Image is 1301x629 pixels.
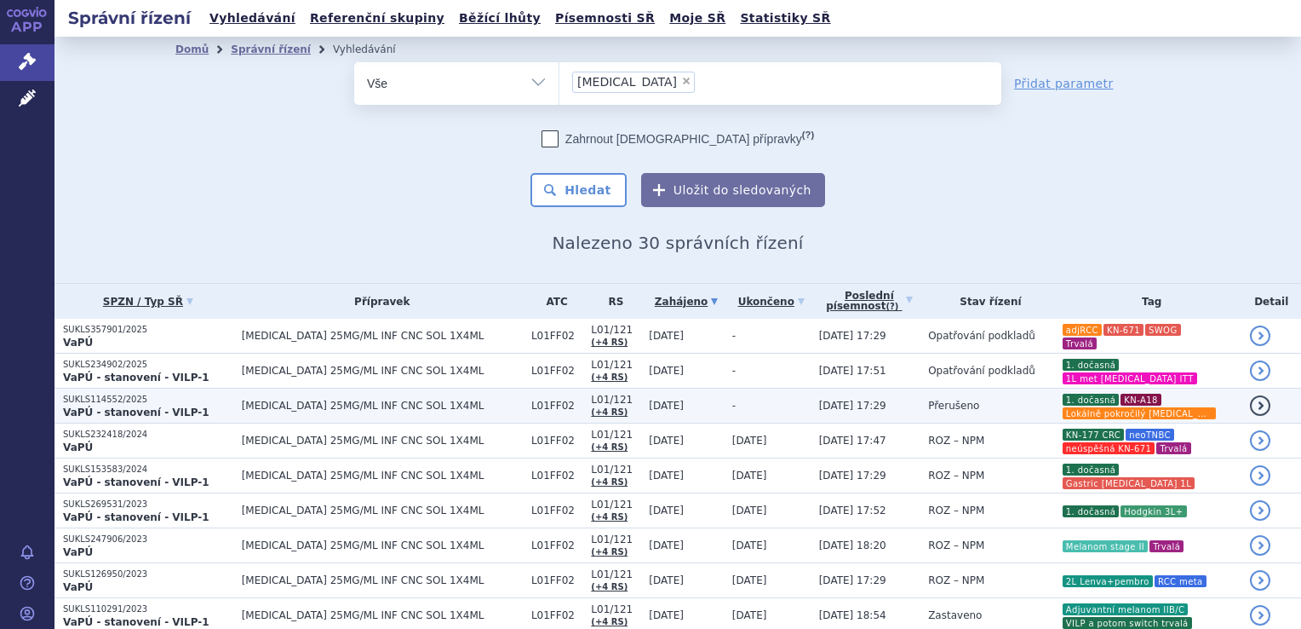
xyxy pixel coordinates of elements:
input: [MEDICAL_DATA] [700,71,709,92]
span: [DATE] [649,470,684,482]
a: Statistiky SŘ [735,7,835,30]
a: Běžící lhůty [454,7,546,30]
button: Uložit do sledovaných [641,173,825,207]
span: L01/121 [591,429,640,441]
p: SUKLS126950/2023 [63,568,233,580]
th: Tag [1053,284,1242,319]
a: (+4 RS) [591,512,628,522]
a: (+4 RS) [591,617,628,626]
a: Moje SŘ [664,7,731,30]
span: L01/121 [591,324,640,336]
p: SUKLS234902/2025 [63,359,233,371]
th: RS [582,284,640,319]
a: (+4 RS) [591,477,628,487]
span: [DATE] [732,470,767,482]
i: 1. dočasná [1063,394,1120,406]
strong: VaPÚ - stanovení - VILP-1 [63,616,209,628]
a: Písemnosti SŘ [550,7,660,30]
a: Vyhledávání [204,7,301,30]
span: - [732,400,736,412]
span: × [681,76,691,86]
i: Trvalá [1156,442,1190,454]
span: Nalezeno 30 správních řízení [552,233,803,253]
strong: VaPÚ [63,337,93,349]
i: Melanom stage II [1063,540,1148,552]
a: detail [1250,535,1270,556]
span: Opatřování podkladů [928,330,1035,342]
span: - [732,330,736,342]
i: neúspěšná KN-671 [1063,442,1155,454]
span: [MEDICAL_DATA] 25MG/ML INF CNC SOL 1X4ML [242,435,523,447]
a: Správní řízení [231,43,311,55]
span: L01FF02 [531,330,582,342]
span: - [732,365,736,377]
strong: VaPÚ - stanovení - VILP-1 [63,476,209,488]
i: Hodgkin 3L+ [1120,505,1186,517]
p: SUKLS114552/2025 [63,394,233,406]
span: Zastaveno [928,609,982,621]
span: [DATE] [649,609,684,621]
span: [DATE] 17:51 [819,365,886,377]
i: Lokálně pokročilý [MEDICAL_DATA] [1063,407,1216,419]
p: SUKLS153583/2024 [63,464,233,476]
span: L01/121 [591,464,640,476]
p: SUKLS110291/2023 [63,603,233,615]
i: Gastric [MEDICAL_DATA] 1L [1063,477,1195,489]
a: detail [1250,361,1270,381]
a: detail [1250,430,1270,451]
i: SWOG [1145,324,1180,336]
th: Detail [1241,284,1301,319]
span: [MEDICAL_DATA] 25MG/ML INF CNC SOL 1X4ML [242,400,523,412]
span: L01FF02 [531,400,582,412]
th: Přípravek [233,284,523,319]
span: Opatřování podkladů [928,365,1035,377]
span: [DATE] 17:29 [819,574,886,586]
span: [MEDICAL_DATA] [577,76,677,88]
span: [MEDICAL_DATA] 25MG/ML INF CNC SOL 1X4ML [242,330,523,342]
i: KN-177 CRC [1063,429,1124,441]
i: VILP a potom switch trvalá [1063,617,1192,629]
span: [DATE] [649,400,684,412]
i: 1. dočasná [1063,505,1120,517]
span: L01/121 [591,499,640,511]
span: [DATE] 17:29 [819,400,886,412]
i: Trvalá [1149,540,1184,552]
p: SUKLS232418/2024 [63,429,233,441]
h2: Správní řízení [54,6,204,30]
i: 2L Lenva+pembro [1063,575,1153,587]
span: [MEDICAL_DATA] 25MG/ML INF CNC SOL 1X4ML [242,470,523,482]
a: detail [1250,605,1270,626]
span: [DATE] [649,435,684,447]
a: Ukončeno [732,290,811,314]
th: Stav řízení [920,284,1053,319]
span: L01FF02 [531,540,582,551]
span: ROZ – NPM [928,470,984,482]
span: ROZ – NPM [928,435,984,447]
span: L01/121 [591,534,640,545]
strong: VaPÚ - stanovení - VILP-1 [63,372,209,384]
th: ATC [523,284,582,319]
a: detail [1250,395,1270,416]
label: Zahrnout [DEMOGRAPHIC_DATA] přípravky [542,130,814,147]
span: L01FF02 [531,609,582,621]
li: Vyhledávání [333,37,418,62]
a: detail [1250,465,1270,486]
a: (+4 RS) [591,442,628,452]
span: [DATE] [649,365,684,377]
span: ROZ – NPM [928,505,984,516]
span: [MEDICAL_DATA] 25MG/ML INF CNC SOL 1X4ML [242,505,523,516]
span: Přerušeno [928,400,979,412]
span: L01FF02 [531,435,582,447]
a: detail [1250,326,1270,346]
p: SUKLS269531/2023 [63,499,233,511]
span: [DATE] [732,574,767,586]
i: KN-671 [1103,324,1143,336]
a: Zahájeno [649,290,724,314]
button: Hledat [530,173,627,207]
i: RCC meta [1155,575,1206,587]
i: Adjuvantní melanom IIB/C [1063,603,1189,615]
span: L01FF02 [531,365,582,377]
p: SUKLS357901/2025 [63,324,233,336]
span: [DATE] 18:20 [819,540,886,551]
a: Referenční skupiny [305,7,450,30]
